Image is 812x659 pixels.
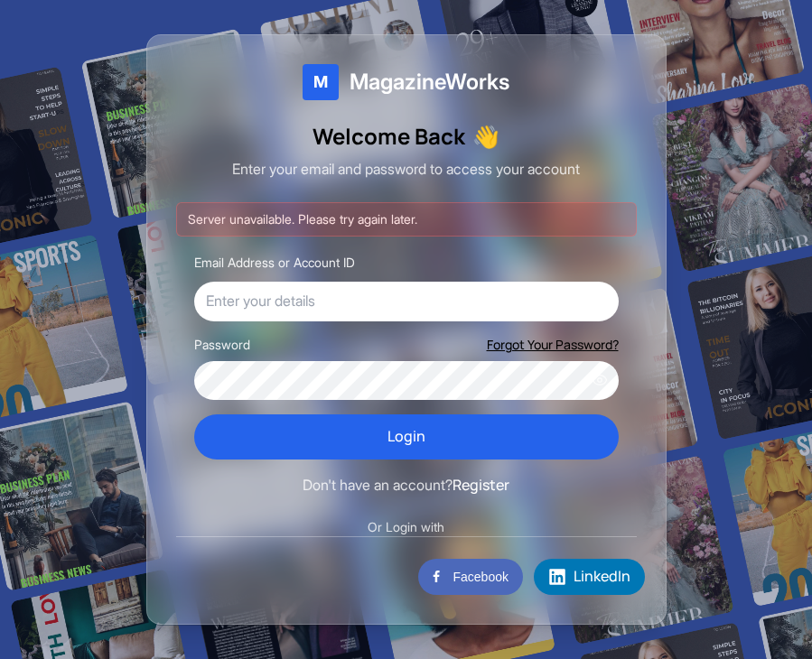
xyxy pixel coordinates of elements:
[357,518,455,536] span: Or Login with
[350,68,509,97] span: MagazineWorks
[592,372,608,388] button: Show password
[194,336,250,354] label: Password
[453,474,509,497] button: Register
[194,414,619,459] button: Login
[574,565,630,589] span: LinkedIn
[176,158,637,181] p: Enter your email and password to access your account
[194,255,355,270] label: Email Address or Account ID
[418,559,523,595] button: Facebook
[158,557,416,597] iframe: Sign in with Google Button
[534,559,645,595] button: LinkedIn
[487,336,619,354] button: Forgot Your Password?
[194,282,619,321] input: Enter your details
[176,202,637,237] div: Server unavailable. Please try again later.
[303,476,453,494] span: Don't have an account?
[176,122,637,151] h1: Welcome Back
[313,70,328,95] span: M
[472,122,499,151] span: Waving hand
